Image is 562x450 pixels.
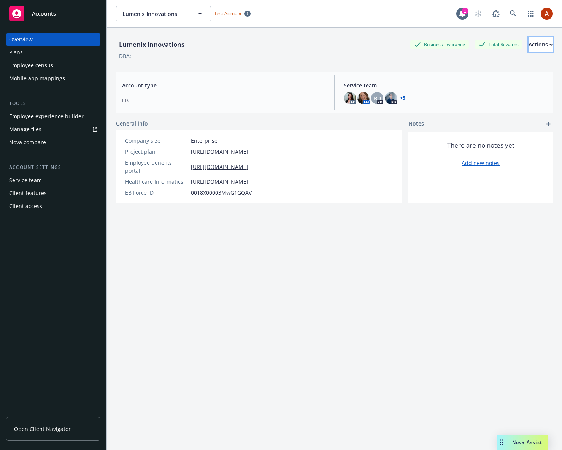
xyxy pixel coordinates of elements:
a: Switch app [523,6,538,21]
a: Report a Bug [488,6,503,21]
div: Manage files [9,123,41,135]
div: 1 [462,8,468,14]
div: Project plan [125,148,188,156]
img: photo [357,92,370,104]
span: General info [116,119,148,127]
span: Test Account [211,10,254,17]
div: Healthcare Informatics [125,178,188,186]
span: Nova Assist [512,439,542,445]
a: Plans [6,46,100,59]
a: Employee experience builder [6,110,100,122]
span: Accounts [32,11,56,17]
img: photo [344,92,356,104]
button: Actions [529,37,553,52]
div: Nova compare [9,136,46,148]
a: Add new notes [462,159,500,167]
a: Nova compare [6,136,100,148]
span: Test Account [214,10,241,17]
img: photo [541,8,553,20]
span: 0018X00003MwG1GQAV [191,189,252,197]
a: add [544,119,553,129]
div: Account settings [6,164,100,171]
div: Lumenix Innovations [116,40,187,49]
span: There are no notes yet [447,141,514,150]
span: Open Client Navigator [14,425,71,433]
div: Mobile app mappings [9,72,65,84]
div: Employee benefits portal [125,159,188,175]
a: Service team [6,174,100,186]
a: Start snowing [471,6,486,21]
div: Overview [9,33,33,46]
a: [URL][DOMAIN_NAME] [191,163,248,171]
div: Client access [9,200,42,212]
a: [URL][DOMAIN_NAME] [191,178,248,186]
div: Service team [9,174,42,186]
span: EB [122,96,325,104]
div: Drag to move [497,435,506,450]
div: DBA: - [119,52,133,60]
a: Client access [6,200,100,212]
a: Overview [6,33,100,46]
img: photo [385,92,397,104]
span: Enterprise [191,137,217,145]
a: [URL][DOMAIN_NAME] [191,148,248,156]
div: Company size [125,137,188,145]
span: Lumenix Innovations [122,10,188,18]
a: Manage files [6,123,100,135]
span: Notes [408,119,424,129]
div: Employee census [9,59,53,72]
div: Employee experience builder [9,110,84,122]
div: Client features [9,187,47,199]
span: Account type [122,81,325,89]
span: BD [374,94,381,102]
a: Accounts [6,3,100,24]
div: Plans [9,46,23,59]
button: Lumenix Innovations [116,6,211,21]
div: EB Force ID [125,189,188,197]
button: Nova Assist [497,435,548,450]
a: Mobile app mappings [6,72,100,84]
div: Business Insurance [410,40,469,49]
span: Service team [344,81,547,89]
a: Client features [6,187,100,199]
a: Employee census [6,59,100,72]
div: Total Rewards [475,40,522,49]
div: Tools [6,100,100,107]
a: +5 [400,96,405,100]
a: Search [506,6,521,21]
